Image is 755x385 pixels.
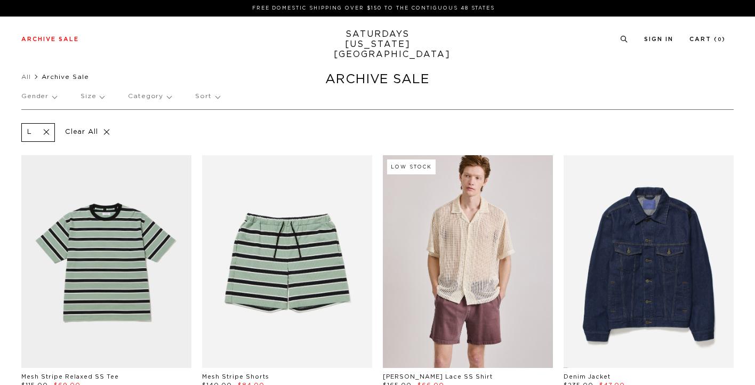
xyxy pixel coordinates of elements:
a: Mesh Stripe Relaxed SS Tee [21,374,119,380]
p: Size [81,84,104,109]
a: Cart (0) [689,36,726,42]
div: Low Stock [387,159,436,174]
p: Sort [195,84,219,109]
a: Mesh Stripe Shorts [202,374,269,380]
p: Gender [21,84,57,109]
p: FREE DOMESTIC SHIPPING OVER $150 TO THE CONTIGUOUS 48 STATES [26,4,721,12]
a: [PERSON_NAME] Lace SS Shirt [383,374,493,380]
p: Clear All [60,123,115,142]
p: L [27,128,32,137]
a: Archive Sale [21,36,79,42]
a: SATURDAYS[US_STATE][GEOGRAPHIC_DATA] [334,29,422,60]
a: Sign In [644,36,673,42]
p: Category [128,84,171,109]
span: Archive Sale [42,74,89,80]
small: 0 [718,37,722,42]
a: Denim Jacket [564,374,611,380]
a: All [21,74,31,80]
